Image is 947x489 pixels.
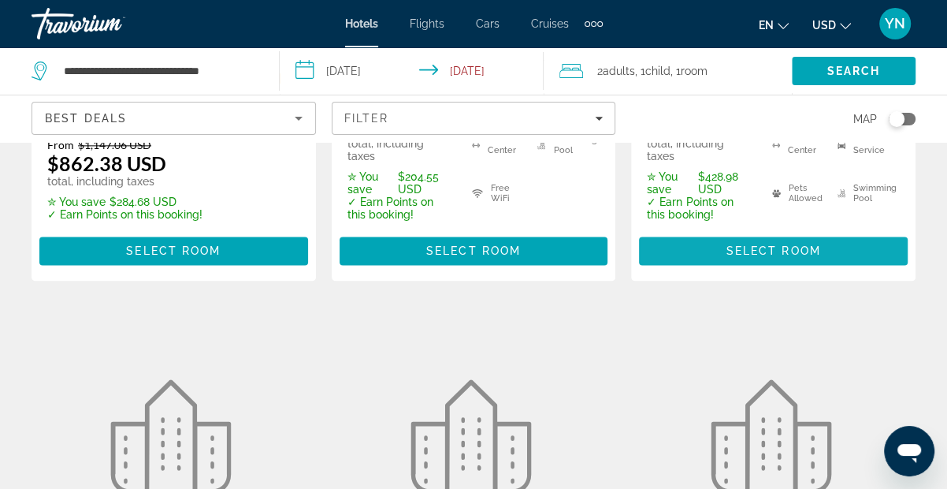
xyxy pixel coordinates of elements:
[332,102,616,135] button: Filters
[647,137,752,162] p: total, including taxes
[830,173,900,213] li: Swimming Pool
[853,108,877,130] span: Map
[47,138,74,151] span: From
[426,244,521,257] span: Select Room
[885,16,905,32] span: YN
[126,244,221,257] span: Select Room
[826,65,880,77] span: Search
[464,125,529,165] li: Fitness Center
[344,112,389,125] span: Filter
[877,112,915,126] button: Toggle map
[647,170,752,196] p: $428.98 USD
[639,237,908,265] button: Select Room
[47,196,106,208] span: ✮ You save
[647,170,694,196] span: ✮ You save
[759,13,789,36] button: Change language
[764,173,830,213] li: Pets Allowed
[792,57,915,85] button: Search
[47,196,202,208] p: $284.68 USD
[410,17,444,30] a: Flights
[47,208,202,221] p: ✓ Earn Points on this booking!
[464,173,529,213] li: Free WiFi
[45,112,127,125] span: Best Deals
[645,65,670,77] span: Child
[875,7,915,40] button: User Menu
[39,240,308,257] a: Select Room
[529,125,600,165] li: Swimming Pool
[32,3,189,44] a: Travorium
[347,170,395,196] span: ✮ You save
[597,60,635,82] span: 2
[78,138,151,151] del: $1,147.06 USD
[47,151,166,175] ins: $862.38 USD
[62,59,255,83] input: Search hotel destination
[45,109,303,128] mat-select: Sort by
[647,196,752,221] p: ✓ Earn Points on this booking!
[347,137,453,162] p: total, including taxes
[585,11,603,36] button: Extra navigation items
[812,13,851,36] button: Change currency
[544,47,792,95] button: Travelers: 2 adults, 1 child
[47,175,202,188] p: total, including taxes
[639,240,908,257] a: Select Room
[759,19,774,32] span: en
[280,47,544,95] button: Select check in and out date
[884,426,934,476] iframe: Button to launch messaging window
[476,17,499,30] a: Cars
[39,237,308,265] button: Select Room
[812,19,836,32] span: USD
[531,17,569,30] a: Cruises
[340,237,608,265] button: Select Room
[764,125,830,165] li: Fitness Center
[635,60,670,82] span: , 1
[681,65,707,77] span: Room
[340,240,608,257] a: Select Room
[347,170,453,196] p: $204.55 USD
[347,196,453,221] p: ✓ Earn Points on this booking!
[603,65,635,77] span: Adults
[726,244,821,257] span: Select Room
[670,60,707,82] span: , 1
[345,17,378,30] a: Hotels
[830,125,900,165] li: Shuttle Service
